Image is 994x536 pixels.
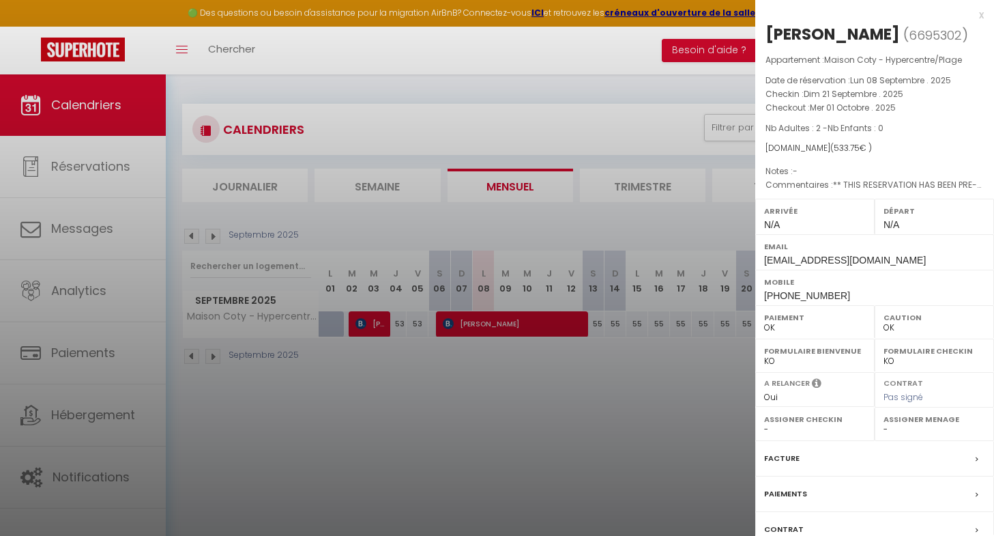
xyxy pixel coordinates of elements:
[850,74,951,86] span: Lun 08 Septembre . 2025
[883,344,985,358] label: Formulaire Checkin
[883,311,985,324] label: Caution
[764,204,866,218] label: Arrivée
[812,378,821,393] i: Sélectionner OUI si vous souhaiter envoyer les séquences de messages post-checkout
[765,101,984,115] p: Checkout :
[765,74,984,87] p: Date de réservation :
[828,122,883,134] span: Nb Enfants : 0
[810,102,896,113] span: Mer 01 Octobre . 2025
[834,142,860,154] span: 533.75
[830,142,872,154] span: ( € )
[764,219,780,230] span: N/A
[764,344,866,358] label: Formulaire Bienvenue
[764,275,985,289] label: Mobile
[765,142,984,155] div: [DOMAIN_NAME]
[765,178,984,192] p: Commentaires :
[11,5,52,46] button: Ouvrir le widget de chat LiveChat
[755,7,984,23] div: x
[883,378,923,386] label: Contrat
[765,23,900,45] div: [PERSON_NAME]
[883,219,899,230] span: N/A
[883,204,985,218] label: Départ
[764,311,866,324] label: Paiement
[764,412,866,426] label: Assigner Checkin
[793,165,798,177] span: -
[804,88,903,100] span: Dim 21 Septembre . 2025
[764,255,926,266] span: [EMAIL_ADDRESS][DOMAIN_NAME]
[765,122,883,134] span: Nb Adultes : 2 -
[764,290,850,301] span: [PHONE_NUMBER]
[824,54,962,66] span: Maison Coty - Hypercentre/Plage
[764,451,800,466] label: Facture
[764,487,807,501] label: Paiements
[764,378,810,389] label: A relancer
[764,240,985,253] label: Email
[883,391,923,403] span: Pas signé
[765,87,984,101] p: Checkin :
[765,53,984,67] p: Appartement :
[883,412,985,426] label: Assigner Menage
[765,165,984,178] p: Notes :
[903,25,968,44] span: ( )
[909,27,962,44] span: 6695302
